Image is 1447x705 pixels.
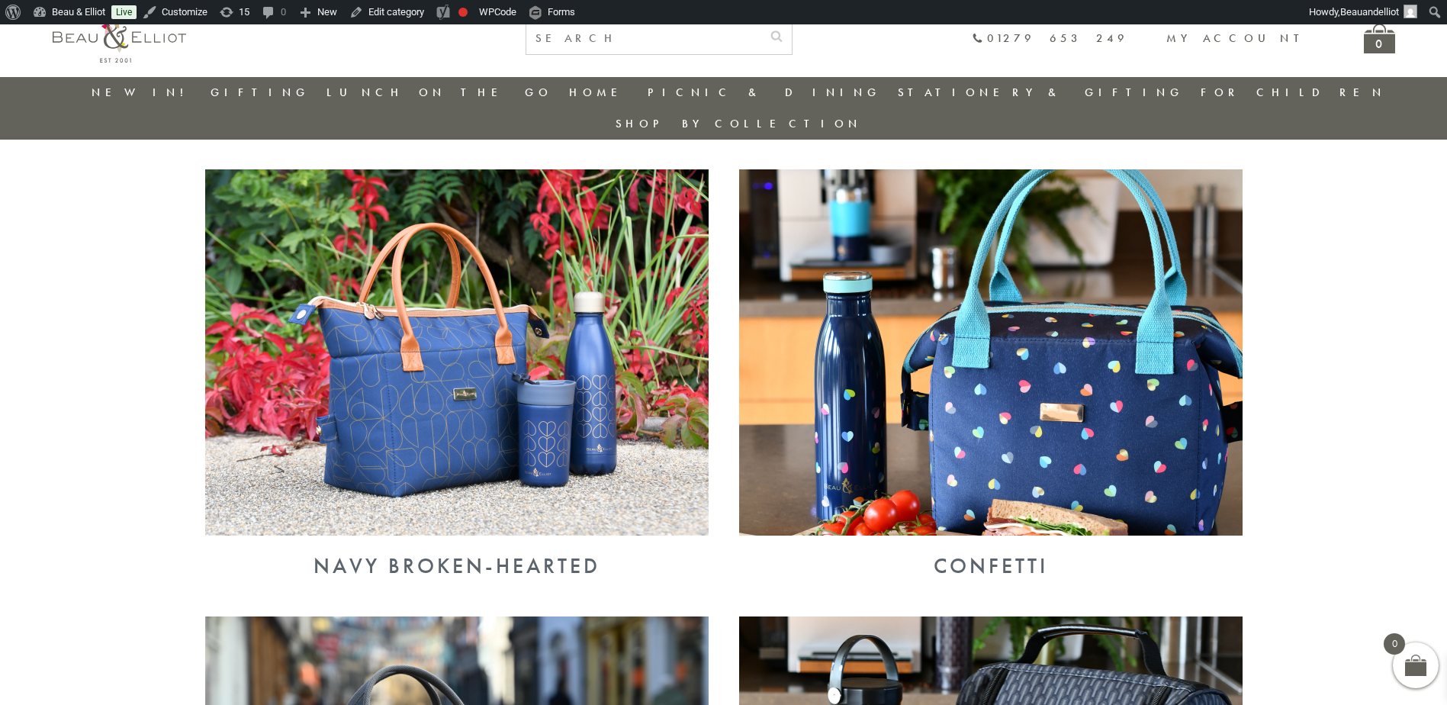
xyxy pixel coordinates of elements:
img: Confetti [739,169,1243,536]
a: Navy Broken-hearted Navy Broken-hearted [205,523,709,579]
span: Beauandelliot [1340,6,1399,18]
a: New in! [92,85,194,100]
span: 0 [1384,633,1405,655]
a: Confetti Confetti [739,523,1243,579]
a: Stationery & Gifting [898,85,1184,100]
img: logo [53,11,186,63]
a: My account [1166,31,1310,46]
a: For Children [1201,85,1386,100]
div: Navy Broken-hearted [205,554,709,578]
a: Lunch On The Go [326,85,552,100]
a: Home [569,85,630,100]
a: Gifting [211,85,310,100]
a: Shop by collection [616,116,862,131]
a: Picnic & Dining [648,85,881,100]
div: Confetti [739,554,1243,578]
a: 0 [1364,24,1395,53]
img: Navy Broken-hearted [205,169,709,536]
div: Needs improvement [458,8,468,17]
a: Live [111,5,137,19]
input: SEARCH [526,23,761,54]
a: 01279 653 249 [972,32,1128,45]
